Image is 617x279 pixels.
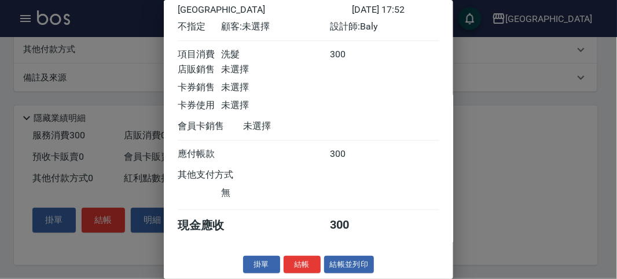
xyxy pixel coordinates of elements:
div: 300 [330,148,374,160]
div: 未選擇 [243,120,352,133]
div: 其他支付方式 [178,169,265,181]
div: 會員卡銷售 [178,120,243,133]
div: 300 [330,218,374,233]
div: [DATE] 17:52 [352,4,439,15]
div: 未選擇 [221,100,330,112]
div: 顧客: 未選擇 [221,21,330,33]
div: [GEOGRAPHIC_DATA] [178,4,352,15]
div: 應付帳款 [178,148,221,160]
div: 現金應收 [178,218,243,233]
div: 不指定 [178,21,221,33]
div: 設計師: Baly [330,21,439,33]
div: 未選擇 [221,64,330,76]
button: 結帳 [284,256,321,274]
div: 卡券使用 [178,100,221,112]
div: 卡券銷售 [178,82,221,94]
div: 未選擇 [221,82,330,94]
div: 300 [330,49,374,61]
div: 無 [221,187,330,199]
div: 項目消費 [178,49,221,61]
button: 掛單 [243,256,280,274]
div: 店販銷售 [178,64,221,76]
div: 洗髮 [221,49,330,61]
button: 結帳並列印 [324,256,374,274]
